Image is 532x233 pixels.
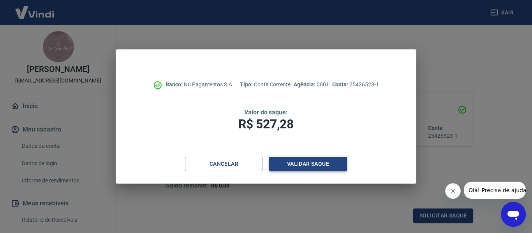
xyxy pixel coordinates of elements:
[501,202,526,227] iframe: Botão para abrir a janela de mensagens
[332,81,350,88] span: Conta:
[166,81,234,89] p: Nu Pagamentos S.A.
[185,157,263,171] button: Cancelar
[238,117,294,131] span: R$ 527,28
[464,182,526,199] iframe: Mensagem da empresa
[332,81,379,89] p: 25426523-1
[240,81,291,89] p: Conta Corrente
[269,157,347,171] button: Validar saque
[5,5,65,12] span: Olá! Precisa de ajuda?
[294,81,317,88] span: Agência:
[244,109,288,116] span: Valor do saque:
[445,183,461,199] iframe: Fechar mensagem
[294,81,329,89] p: 0001
[240,81,254,88] span: Tipo:
[166,81,184,88] span: Banco:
